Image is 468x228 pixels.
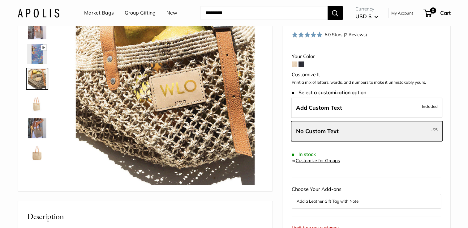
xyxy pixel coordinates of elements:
[292,90,366,95] span: Select a customization option
[391,9,413,17] a: My Account
[431,126,438,133] span: -
[355,13,371,19] span: USD $
[125,8,156,18] a: Group Gifting
[27,118,47,138] img: Mercado Woven in Natural | Estimated Ship: Oct. 19th
[296,104,342,111] span: Add Custom Text
[292,185,441,208] div: Choose Your Add-ons
[328,6,343,20] button: Search
[422,103,438,110] span: Included
[292,70,441,79] div: Customize It
[26,68,48,90] a: Mercado Woven in Natural | Estimated Ship: Oct. 19th
[296,128,339,135] span: No Custom Text
[440,10,451,16] span: Cart
[292,30,367,39] div: 5.0 Stars (2 Reviews)
[84,8,114,18] a: Market Bags
[27,94,47,113] img: Mercado Woven in Natural | Estimated Ship: Oct. 19th
[27,168,47,188] img: Mercado Woven in Natural | Estimated Ship: Oct. 19th
[292,52,441,61] div: Your Color
[296,158,340,163] a: Customize for Groups
[27,44,47,64] img: Mercado Woven in Natural | Estimated Ship: Oct. 19th
[291,98,442,118] label: Add Custom Text
[424,8,451,18] a: 0 Cart
[355,5,378,13] span: Currency
[166,8,177,18] a: New
[26,43,48,65] a: Mercado Woven in Natural | Estimated Ship: Oct. 19th
[433,127,438,132] span: $5
[27,143,47,163] img: Mercado Woven in Natural | Estimated Ship: Oct. 19th
[292,79,441,86] p: Print a mix of letters, words, and numbers to make it unmistakably yours.
[26,18,48,40] a: Mercado Woven in Natural | Estimated Ship: Oct. 19th
[355,11,378,21] button: USD $
[292,151,316,157] span: In stock
[26,142,48,164] a: Mercado Woven in Natural | Estimated Ship: Oct. 19th
[27,69,47,89] img: Mercado Woven in Natural | Estimated Ship: Oct. 19th
[297,197,436,205] button: Add a Leather Gift Tag with Note
[200,6,328,20] input: Search...
[291,121,442,141] label: Leave Blank
[26,117,48,139] a: Mercado Woven in Natural | Estimated Ship: Oct. 19th
[292,157,340,165] div: or
[27,210,263,222] h2: Description
[26,167,48,189] a: Mercado Woven in Natural | Estimated Ship: Oct. 19th
[27,19,47,39] img: Mercado Woven in Natural | Estimated Ship: Oct. 19th
[26,92,48,115] a: Mercado Woven in Natural | Estimated Ship: Oct. 19th
[325,31,367,38] div: 5.0 Stars (2 Reviews)
[430,7,436,14] span: 0
[18,8,59,17] img: Apolis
